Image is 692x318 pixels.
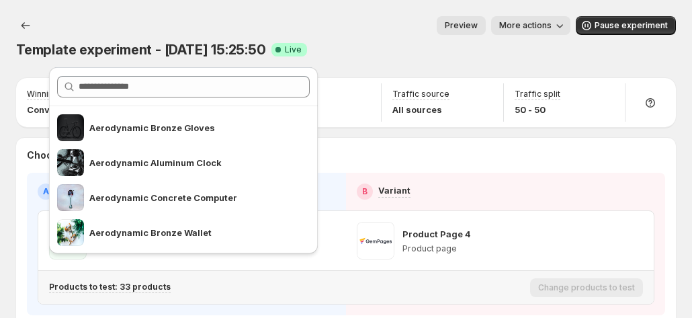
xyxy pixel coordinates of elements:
[595,20,668,31] span: Pause experiment
[357,222,394,260] img: Product Page 4
[43,186,49,197] h2: A
[515,89,560,100] p: Traffic split
[89,156,275,169] p: Aerodynamic Aluminum Clock
[392,89,449,100] p: Traffic source
[89,226,275,239] p: Aerodynamic Bronze Wallet
[27,149,665,162] p: Choose template to test from your store
[402,243,471,254] p: Product page
[285,44,302,55] span: Live
[49,282,171,292] p: Products to test: 33 products
[16,16,35,35] button: Experiments
[499,20,552,31] span: More actions
[57,219,84,246] img: Aerodynamic Bronze Wallet
[437,16,486,35] button: Preview
[362,186,367,197] h2: B
[57,114,84,141] img: Aerodynamic Bronze Gloves
[16,42,266,58] span: Template experiment - [DATE] 15:25:50
[57,149,84,176] img: Aerodynamic Aluminum Clock
[378,184,410,197] p: Variant
[89,191,275,204] p: Aerodynamic Concrete Computer
[445,20,478,31] span: Preview
[576,16,676,35] button: Pause experiment
[402,227,471,241] p: Product Page 4
[27,89,86,100] p: Winning metric
[491,16,570,35] button: More actions
[27,103,98,116] p: Conversion rate
[89,121,275,134] p: Aerodynamic Bronze Gloves
[392,103,449,116] p: All sources
[57,184,84,211] img: Aerodynamic Concrete Computer
[515,103,560,116] p: 50 - 50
